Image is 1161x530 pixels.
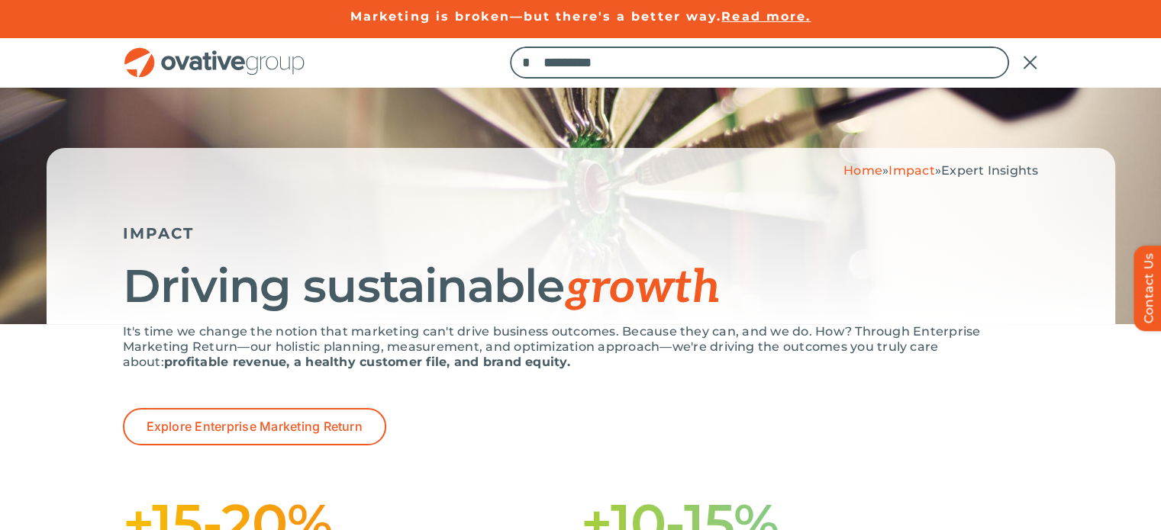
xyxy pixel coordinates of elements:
span: Explore Enterprise Marketing Return [147,419,363,434]
strong: profitable revenue, a healthy customer file, and brand equity. [164,355,570,369]
input: Search... [510,47,1009,79]
span: » » [843,163,1039,178]
a: Marketing is broken—but there's a better way. [350,9,722,24]
span: growth [564,261,720,316]
a: OG_Full_horizontal_RGB [123,46,306,60]
a: Impact [888,163,934,178]
nav: Menu [510,38,1038,87]
a: Home [843,163,882,178]
a: Close Search [1021,53,1039,72]
h5: IMPACT [123,224,1039,243]
input: Search [510,47,542,79]
h1: Driving sustainable [123,262,1039,313]
span: Expert Insights [941,163,1039,178]
p: It's time we change the notion that marketing can't drive business outcomes. Because they can, an... [123,324,1039,370]
a: Read more. [721,9,811,24]
a: Explore Enterprise Marketing Return [123,408,386,445]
